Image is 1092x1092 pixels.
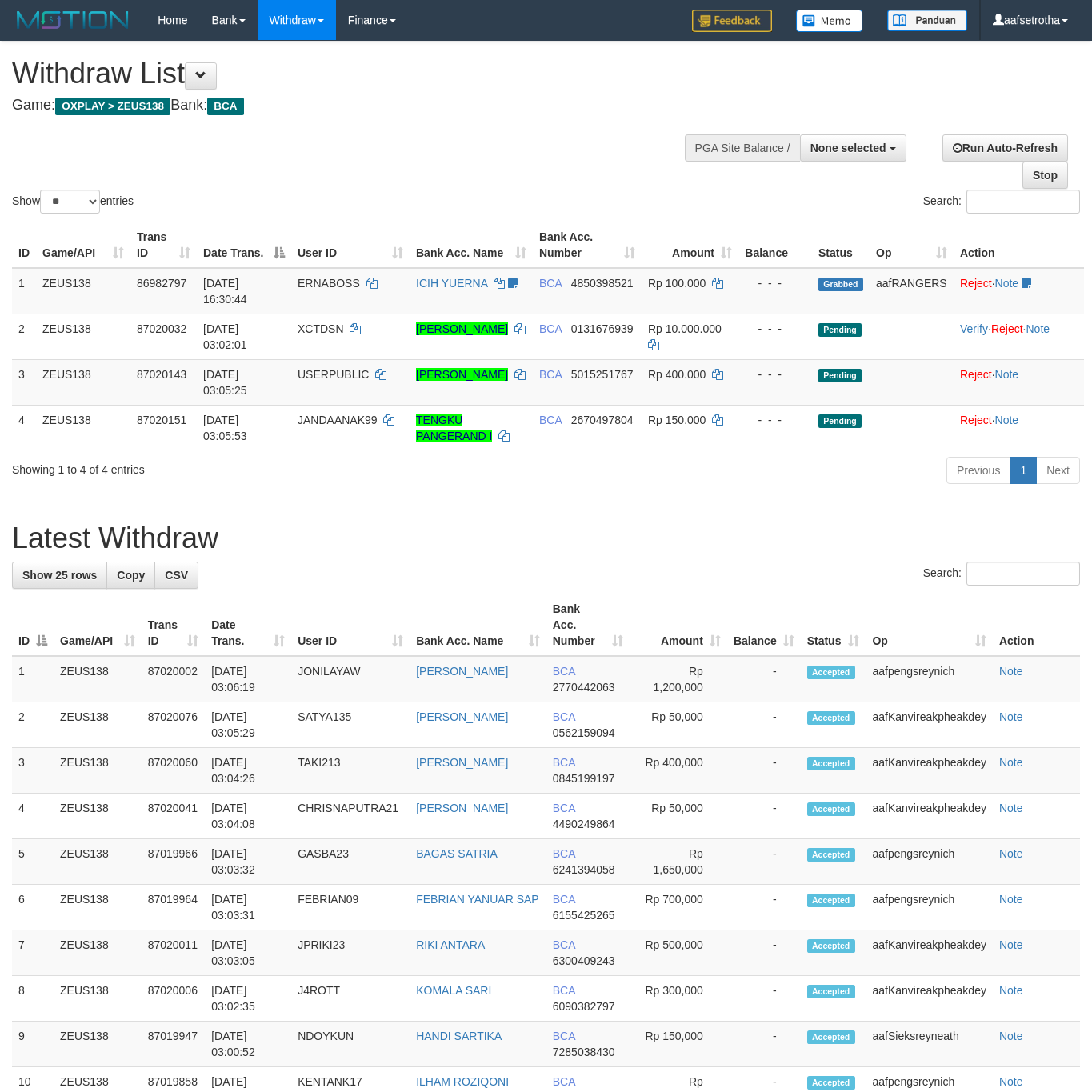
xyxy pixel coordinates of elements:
a: Note [999,938,1023,951]
span: BCA [539,277,562,290]
span: Copy 0131676939 to clipboard [571,322,634,335]
td: [DATE] 03:02:35 [205,976,291,1022]
td: - [727,748,801,794]
span: BCA [553,710,575,723]
a: Show 25 rows [12,562,107,589]
td: ZEUS138 [54,702,142,748]
span: Accepted [807,894,855,907]
td: 2 [12,702,54,748]
select: Showentries [40,190,100,214]
td: FEBRIAN09 [291,885,410,930]
a: Note [995,368,1019,381]
td: Rp 400,000 [630,748,727,794]
a: Note [999,665,1023,678]
span: Copy 6155425265 to clipboard [553,909,615,922]
a: Copy [106,562,155,589]
div: - - - [745,366,806,382]
td: 8 [12,976,54,1022]
span: JANDAANAK99 [298,414,378,426]
td: · · [954,314,1084,359]
span: Copy 7285038430 to clipboard [553,1046,615,1058]
td: 2 [12,314,36,359]
span: Accepted [807,666,855,679]
td: 87020002 [142,656,206,702]
td: Rp 50,000 [630,794,727,839]
th: Bank Acc. Number: activate to sort column ascending [546,594,630,656]
img: MOTION_logo.png [12,8,134,32]
th: Amount: activate to sort column ascending [642,222,738,268]
span: Copy 0562159094 to clipboard [553,726,615,739]
td: - [727,794,801,839]
span: Pending [818,414,862,428]
td: 7 [12,930,54,976]
a: Note [999,847,1023,860]
a: [PERSON_NAME] [416,710,508,723]
th: Status [812,222,870,268]
td: 1 [12,656,54,702]
span: Accepted [807,985,855,998]
td: 9 [12,1022,54,1067]
span: Rp 10.000.000 [648,322,722,335]
td: aafKanvireakpheakdey [866,702,992,748]
td: aafKanvireakpheakdey [866,930,992,976]
a: RIKI ANTARA [416,938,485,951]
td: ZEUS138 [54,748,142,794]
span: BCA [553,938,575,951]
td: Rp 300,000 [630,976,727,1022]
a: [PERSON_NAME] [416,368,508,381]
td: 4 [12,794,54,839]
a: Reject [960,414,992,426]
a: Note [999,1030,1023,1042]
span: BCA [553,1075,575,1088]
td: 3 [12,748,54,794]
span: OXPLAY > ZEUS138 [55,98,170,115]
span: 87020151 [137,414,186,426]
a: Note [999,1075,1023,1088]
td: [DATE] 03:00:52 [205,1022,291,1067]
th: Amount: activate to sort column ascending [630,594,727,656]
td: GASBA23 [291,839,410,885]
span: Copy 4490249864 to clipboard [553,818,615,830]
td: - [727,885,801,930]
th: User ID: activate to sort column ascending [291,594,410,656]
td: [DATE] 03:04:26 [205,748,291,794]
td: ZEUS138 [36,405,130,450]
td: aafSieksreyneath [866,1022,992,1067]
span: Copy 4850398521 to clipboard [571,277,634,290]
td: · [954,359,1084,405]
span: [DATE] 03:02:01 [203,322,247,351]
a: 1 [1010,457,1037,484]
td: ZEUS138 [54,976,142,1022]
span: BCA [539,322,562,335]
a: KOMALA SARI [416,984,491,997]
span: BCA [539,414,562,426]
td: [DATE] 03:06:19 [205,656,291,702]
td: ZEUS138 [54,839,142,885]
span: Rp 400.000 [648,368,706,381]
span: Rp 100.000 [648,277,706,290]
th: Trans ID: activate to sort column ascending [130,222,197,268]
td: - [727,839,801,885]
span: 86982797 [137,277,186,290]
a: Previous [946,457,1010,484]
div: - - - [745,275,806,291]
th: ID: activate to sort column descending [12,594,54,656]
td: [DATE] 03:05:29 [205,702,291,748]
span: Pending [818,369,862,382]
span: [DATE] 03:05:25 [203,368,247,397]
td: 87020060 [142,748,206,794]
td: 87019947 [142,1022,206,1067]
span: [DATE] 16:30:44 [203,277,247,306]
span: BCA [553,847,575,860]
span: BCA [553,665,575,678]
td: TAKI213 [291,748,410,794]
a: Stop [1022,162,1068,189]
img: panduan.png [887,10,967,31]
a: BAGAS SATRIA [416,847,498,860]
td: ZEUS138 [54,930,142,976]
td: ZEUS138 [54,1022,142,1067]
span: Accepted [807,1076,855,1090]
a: ILHAM ROZIQONI [416,1075,509,1088]
span: BCA [553,802,575,814]
span: 87020143 [137,368,186,381]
